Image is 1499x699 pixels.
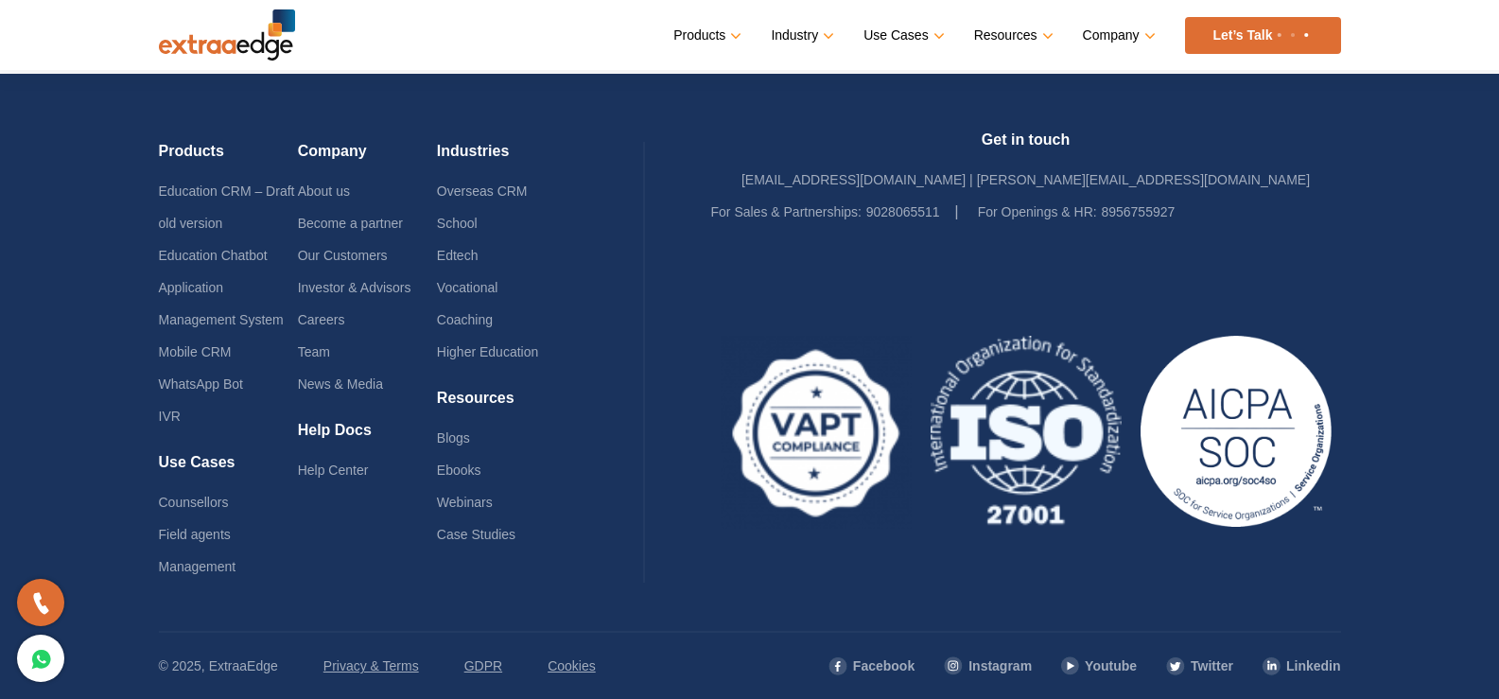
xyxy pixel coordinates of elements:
[159,559,236,574] a: Management
[298,183,350,199] a: About us
[298,280,411,295] a: Investor & Advisors
[437,344,538,359] a: Higher Education
[323,650,419,682] a: Privacy & Terms
[866,204,940,219] a: 9028065511
[159,376,244,392] a: WhatsApp Bot
[437,495,493,510] a: Webinars
[548,650,596,682] a: Cookies
[298,216,403,231] a: Become a partner
[159,344,232,359] a: Mobile CRM
[437,463,481,478] a: Ebooks
[863,22,940,49] a: Use Cases
[437,527,515,542] a: Case Studies
[159,453,298,486] h4: Use Cases
[298,344,330,359] a: Team
[159,409,181,424] a: IVR
[159,495,229,510] a: Counsellors
[771,22,830,49] a: Industry
[828,650,915,682] a: Facebook
[298,248,388,263] a: Our Customers
[711,196,863,228] label: For Sales & Partnerships:
[298,142,437,175] h4: Company
[437,248,479,263] a: Edtech
[1262,650,1341,682] a: Linkedin
[741,172,1310,187] a: [EMAIL_ADDRESS][DOMAIN_NAME] | [PERSON_NAME][EMAIL_ADDRESS][DOMAIN_NAME]
[159,527,231,542] a: Field agents
[464,650,502,682] a: GDPR
[159,183,295,231] a: Education CRM – Draft old version
[159,142,298,175] h4: Products
[1185,17,1341,54] a: Let’s Talk
[978,196,1097,228] label: For Openings & HR:
[159,248,268,263] a: Education Chatbot
[159,280,284,327] a: Application Management System
[437,142,576,175] h4: Industries
[1101,204,1175,219] a: 8956755927
[974,22,1050,49] a: Resources
[1083,22,1152,49] a: Company
[298,312,345,327] a: Careers
[437,430,470,446] a: Blogs
[437,216,478,231] a: School
[943,650,1032,682] a: Instagram
[711,131,1341,164] h4: Get in touch
[298,421,437,454] h4: Help Docs
[298,376,383,392] a: News & Media
[1060,650,1137,682] a: Youtube
[437,389,576,422] h4: Resources
[437,280,498,295] a: Vocational
[437,312,493,327] a: Coaching
[437,183,528,199] a: Overseas CRM
[673,22,738,49] a: Products
[1165,650,1233,682] a: Twitter
[159,650,278,682] p: © 2025, ExtraaEdge
[298,463,369,478] a: Help Center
